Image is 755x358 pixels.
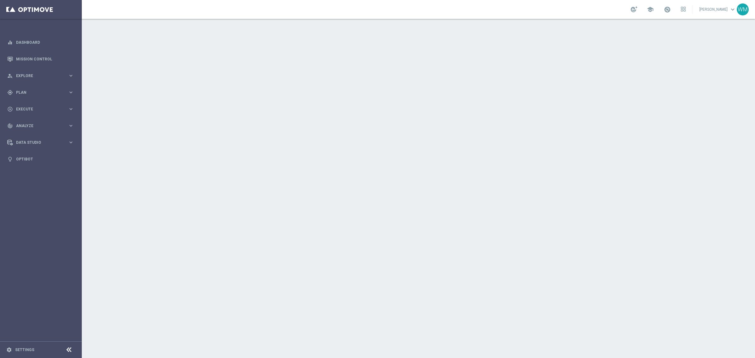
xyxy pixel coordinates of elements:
[7,123,68,129] div: Analyze
[699,5,737,14] a: [PERSON_NAME]keyboard_arrow_down
[7,73,13,79] i: person_search
[7,123,74,128] button: track_changes Analyze keyboard_arrow_right
[7,106,13,112] i: play_circle_outline
[16,34,74,51] a: Dashboard
[7,157,74,162] button: lightbulb Optibot
[7,140,68,145] div: Data Studio
[7,73,68,79] div: Explore
[7,140,74,145] button: Data Studio keyboard_arrow_right
[16,107,68,111] span: Execute
[7,34,74,51] div: Dashboard
[7,107,74,112] button: play_circle_outline Execute keyboard_arrow_right
[16,74,68,78] span: Explore
[68,89,74,95] i: keyboard_arrow_right
[7,73,74,78] button: person_search Explore keyboard_arrow_right
[68,139,74,145] i: keyboard_arrow_right
[16,151,74,167] a: Optibot
[7,90,74,95] button: gps_fixed Plan keyboard_arrow_right
[7,90,13,95] i: gps_fixed
[6,347,12,353] i: settings
[16,141,68,144] span: Data Studio
[68,73,74,79] i: keyboard_arrow_right
[7,106,68,112] div: Execute
[7,123,13,129] i: track_changes
[68,106,74,112] i: keyboard_arrow_right
[16,91,68,94] span: Plan
[737,3,749,15] div: WM
[7,40,74,45] button: equalizer Dashboard
[7,51,74,67] div: Mission Control
[7,57,74,62] button: Mission Control
[16,51,74,67] a: Mission Control
[7,90,68,95] div: Plan
[729,6,736,13] span: keyboard_arrow_down
[7,151,74,167] div: Optibot
[647,6,654,13] span: school
[68,123,74,129] i: keyboard_arrow_right
[16,124,68,128] span: Analyze
[7,156,13,162] i: lightbulb
[15,348,34,352] a: Settings
[7,40,13,45] i: equalizer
